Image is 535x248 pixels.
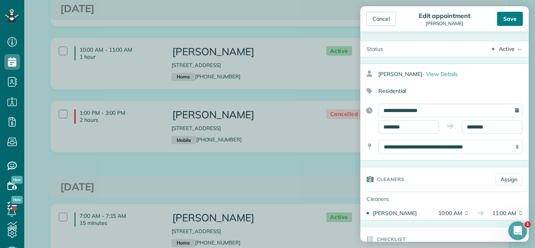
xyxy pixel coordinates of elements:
[11,176,23,184] span: New
[11,196,23,204] span: New
[366,12,396,26] div: Cancel
[360,84,522,98] div: Residential
[436,209,462,217] span: 10:00 AM
[373,209,433,217] div: [PERSON_NAME]
[490,209,516,217] span: 11:00 AM
[497,12,523,26] div: Save
[416,21,472,26] div: [PERSON_NAME]
[499,45,515,53] div: Active
[508,221,527,240] iframe: Intercom live chat
[426,71,458,78] span: View Details
[378,67,529,81] div: [PERSON_NAME]
[495,174,522,185] a: Assign
[423,71,424,78] span: ·
[377,167,405,191] h3: Cleaners
[360,192,415,206] div: Cleaners
[524,221,531,228] span: 1
[416,12,472,20] div: Edit appointment
[360,41,389,57] div: Status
